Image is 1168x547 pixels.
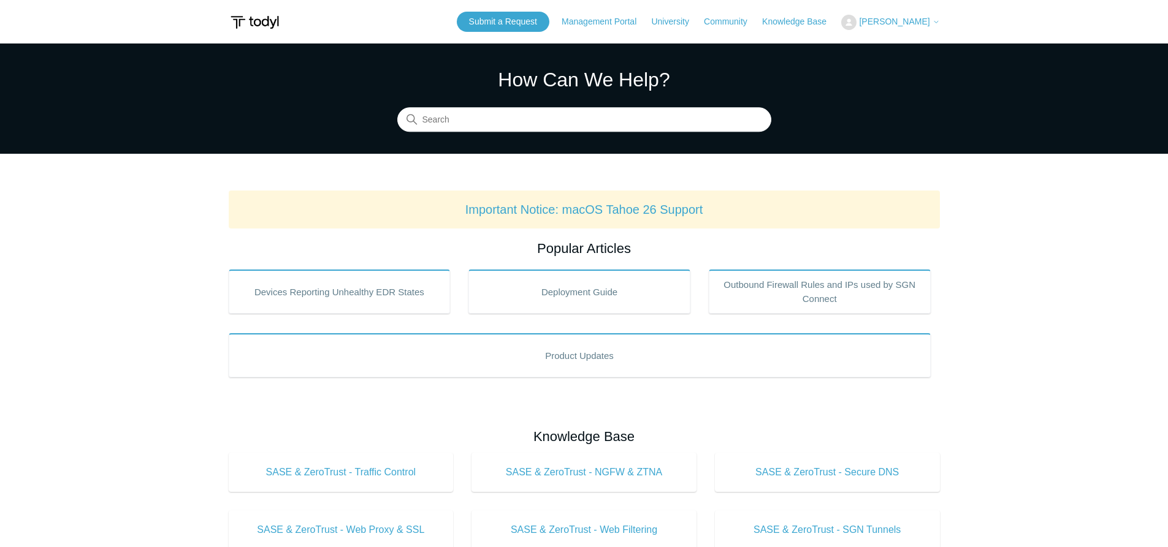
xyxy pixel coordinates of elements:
span: SASE & ZeroTrust - Traffic Control [247,465,435,480]
span: SASE & ZeroTrust - SGN Tunnels [733,522,922,537]
button: [PERSON_NAME] [841,15,939,30]
img: Todyl Support Center Help Center home page [229,11,281,34]
a: SASE & ZeroTrust - NGFW & ZTNA [471,453,697,492]
a: Knowledge Base [762,15,839,28]
a: Important Notice: macOS Tahoe 26 Support [465,203,703,216]
a: Submit a Request [457,12,549,32]
a: Management Portal [562,15,649,28]
h1: How Can We Help? [397,65,771,94]
a: Outbound Firewall Rules and IPs used by SGN Connect [709,270,931,314]
a: Deployment Guide [468,270,690,314]
a: Community [704,15,760,28]
h2: Popular Articles [229,238,940,258]
a: University [651,15,701,28]
span: SASE & ZeroTrust - NGFW & ZTNA [490,465,678,480]
a: SASE & ZeroTrust - Traffic Control [229,453,454,492]
h2: Knowledge Base [229,426,940,447]
a: SASE & ZeroTrust - Secure DNS [715,453,940,492]
input: Search [397,108,771,132]
span: SASE & ZeroTrust - Secure DNS [733,465,922,480]
span: SASE & ZeroTrust - Web Proxy & SSL [247,522,435,537]
span: SASE & ZeroTrust - Web Filtering [490,522,678,537]
a: Devices Reporting Unhealthy EDR States [229,270,451,314]
span: [PERSON_NAME] [859,17,929,26]
a: Product Updates [229,333,931,377]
